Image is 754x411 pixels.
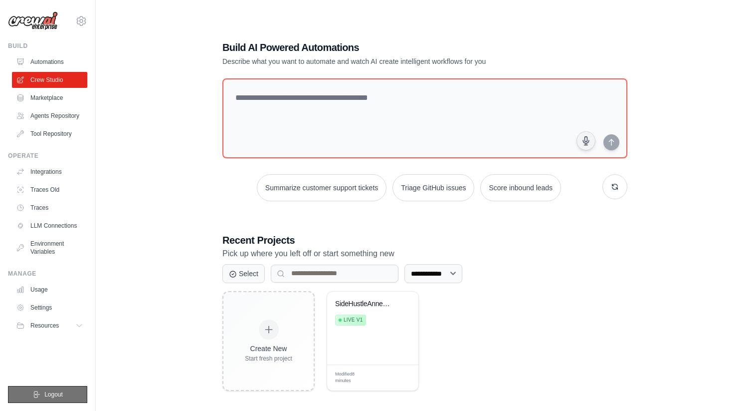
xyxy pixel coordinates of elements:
button: Logout [8,386,87,403]
span: Modified 8 minutes [335,371,366,385]
button: Get new suggestions [602,174,627,199]
a: Tool Repository [12,126,87,142]
span: Manage [366,374,384,382]
span: Logout [44,391,63,399]
a: Environment Variables [12,236,87,260]
a: Settings [12,300,87,316]
div: Build [8,42,87,50]
button: Score inbound leads [480,174,561,201]
p: Describe what you want to automate and watch AI create intelligent workflows for you [222,56,558,66]
p: Pick up where you left off or start something new [222,247,627,260]
a: Marketplace [12,90,87,106]
a: Usage [12,282,87,298]
button: Resources [12,318,87,334]
span: Resources [30,322,59,330]
div: Manage [8,270,87,278]
button: Triage GitHub issues [392,174,474,201]
div: Operate [8,152,87,160]
h1: Build AI Powered Automations [222,40,558,54]
button: Click to speak your automation idea [576,131,595,150]
h3: Recent Projects [222,233,627,247]
div: SideHustleAnne - Clean Content System v2 [335,300,395,309]
a: Crew Studio [12,72,87,88]
a: Automations [12,54,87,70]
a: Traces [12,200,87,216]
span: Edit [395,374,403,382]
button: Summarize customer support tickets [257,174,386,201]
div: Create New [245,344,292,354]
a: Agents Repository [12,108,87,124]
a: LLM Connections [12,218,87,234]
iframe: Chat Widget [704,363,754,411]
a: Integrations [12,164,87,180]
button: Select [222,264,265,283]
div: Manage deployment [366,374,391,382]
img: Logo [8,11,58,30]
div: Start fresh project [245,355,292,363]
a: Traces Old [12,182,87,198]
span: Live v1 [344,316,363,324]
